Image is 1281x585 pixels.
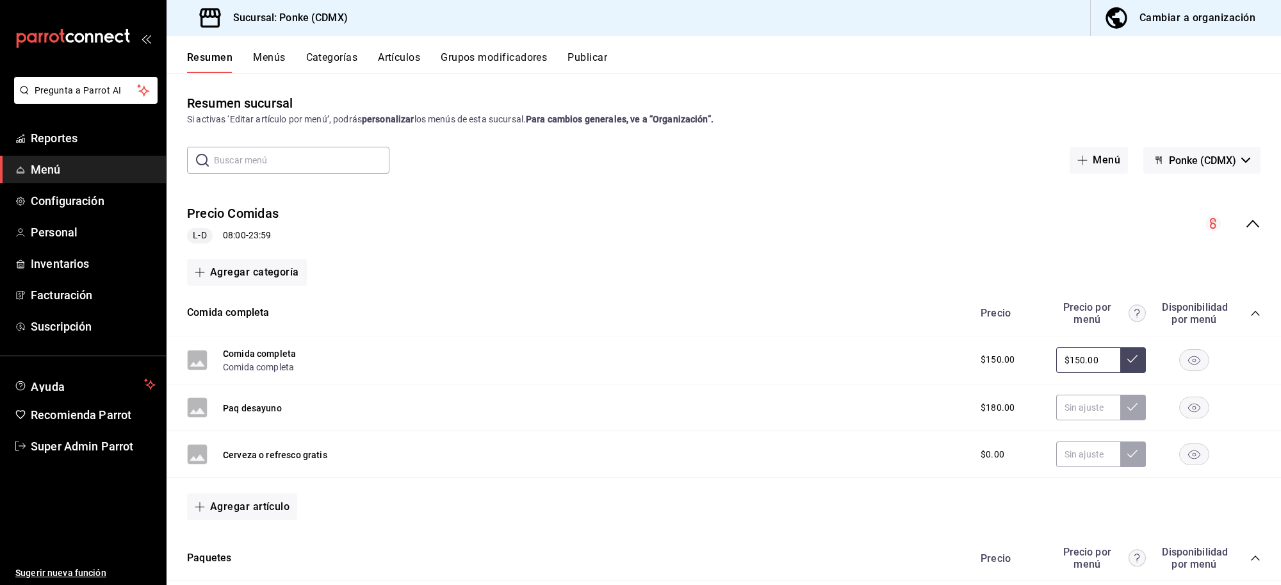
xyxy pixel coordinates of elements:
[31,161,156,178] span: Menú
[223,347,296,360] button: Comida completa
[1056,301,1146,325] div: Precio por menú
[167,194,1281,254] div: collapse-menu-row
[362,114,414,124] strong: personalizar
[1056,546,1146,570] div: Precio por menú
[567,51,607,73] button: Publicar
[1250,553,1261,563] button: collapse-category-row
[31,129,156,147] span: Reportes
[981,448,1004,461] span: $0.00
[188,229,211,242] span: L-D
[1056,347,1120,373] input: Sin ajuste
[31,255,156,272] span: Inventarios
[187,204,279,223] button: Precio Comidas
[187,306,270,320] button: Comida completa
[1139,9,1255,27] div: Cambiar a organización
[187,551,231,566] button: Paquetes
[223,361,294,374] button: Comida completa
[31,286,156,304] span: Facturación
[1143,147,1261,174] button: Ponke (CDMX)
[1250,308,1261,318] button: collapse-category-row
[31,318,156,335] span: Suscripción
[968,307,1050,319] div: Precio
[981,401,1015,415] span: $180.00
[187,51,1281,73] div: navigation tabs
[214,147,389,173] input: Buscar menú
[306,51,358,73] button: Categorías
[141,33,151,44] button: open_drawer_menu
[223,402,282,415] button: Paq desayuno
[1056,441,1120,467] input: Sin ajuste
[31,438,156,455] span: Super Admin Parrot
[31,377,139,392] span: Ayuda
[187,493,297,520] button: Agregar artículo
[187,259,307,286] button: Agregar categoría
[35,84,138,97] span: Pregunta a Parrot AI
[526,114,714,124] strong: Para cambios generales, ve a “Organización”.
[253,51,285,73] button: Menús
[1162,546,1226,570] div: Disponibilidad por menú
[1169,154,1236,167] span: Ponke (CDMX)
[9,93,158,106] a: Pregunta a Parrot AI
[1070,147,1128,174] button: Menú
[187,51,233,73] button: Resumen
[14,77,158,104] button: Pregunta a Parrot AI
[981,353,1015,367] span: $150.00
[187,94,293,113] div: Resumen sucursal
[441,51,547,73] button: Grupos modificadores
[31,192,156,210] span: Configuración
[968,552,1050,564] div: Precio
[1056,395,1120,420] input: Sin ajuste
[378,51,420,73] button: Artículos
[31,224,156,241] span: Personal
[1162,301,1226,325] div: Disponibilidad por menú
[187,113,1261,126] div: Si activas ‘Editar artículo por menú’, podrás los menús de esta sucursal.
[15,566,156,580] span: Sugerir nueva función
[187,228,279,243] div: 08:00 - 23:59
[223,10,348,26] h3: Sucursal: Ponke (CDMX)
[223,449,327,461] button: Cerveza o refresco gratis
[31,406,156,424] span: Recomienda Parrot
